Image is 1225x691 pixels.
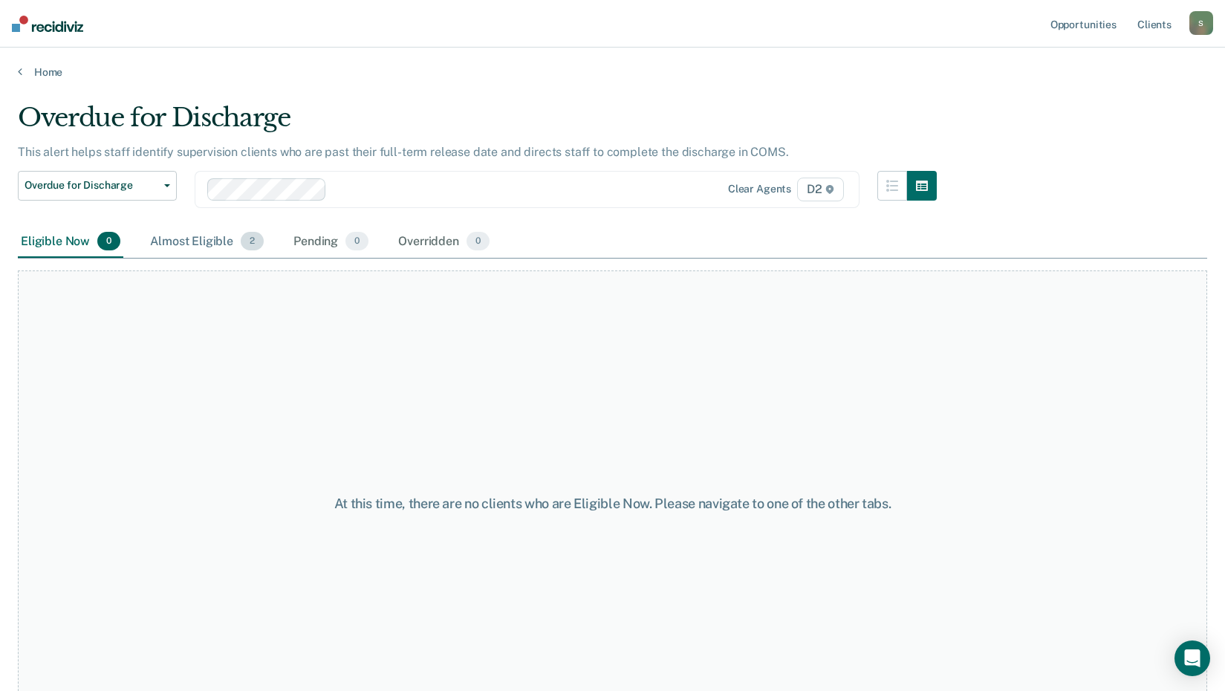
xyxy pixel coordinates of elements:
[728,183,791,195] div: Clear agents
[1174,640,1210,676] div: Open Intercom Messenger
[25,179,158,192] span: Overdue for Discharge
[18,171,177,201] button: Overdue for Discharge
[18,65,1207,79] a: Home
[797,178,844,201] span: D2
[97,232,120,251] span: 0
[241,232,264,251] span: 2
[18,145,789,159] p: This alert helps staff identify supervision clients who are past their full-term release date and...
[395,226,493,259] div: Overridden0
[345,232,368,251] span: 0
[18,103,937,145] div: Overdue for Discharge
[316,496,910,512] div: At this time, there are no clients who are Eligible Now. Please navigate to one of the other tabs.
[147,226,267,259] div: Almost Eligible2
[467,232,490,251] span: 0
[18,226,123,259] div: Eligible Now0
[12,16,83,32] img: Recidiviz
[290,226,371,259] div: Pending0
[1189,11,1213,35] button: S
